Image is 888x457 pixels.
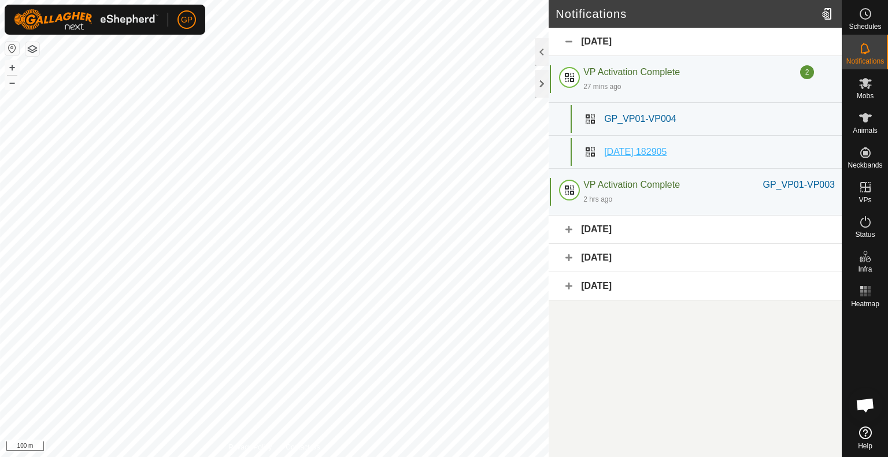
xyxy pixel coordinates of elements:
div: 2 hrs ago [583,194,612,205]
span: GP [181,14,193,26]
div: [DATE] [549,272,842,300]
button: Map Layers [25,42,39,56]
span: Notifications [846,58,884,65]
img: Gallagher Logo [14,9,158,30]
span: [DATE] 182905 [604,147,667,157]
button: – [5,76,19,90]
span: Help [858,443,872,449]
div: 2 [800,65,814,79]
span: VP Activation Complete [583,180,680,190]
div: GP_VP01-VP003 [763,178,835,192]
div: [DATE] [549,28,842,56]
span: GP_VP01-VP004 [604,114,676,124]
a: Help [842,422,888,454]
span: VPs [859,196,871,203]
a: Contact Us [286,442,320,452]
span: Infra [858,266,872,273]
span: Schedules [849,23,881,30]
span: Mobs [857,92,874,99]
span: Neckbands [848,162,882,169]
a: Privacy Policy [229,442,272,452]
h2: Notifications [556,7,817,21]
span: Heatmap [851,300,879,307]
button: Reset Map [5,42,19,55]
a: Open chat [848,388,883,422]
div: [DATE] [549,216,842,244]
span: Animals [853,127,878,134]
div: 27 mins ago [583,81,621,92]
span: VP Activation Complete [583,67,680,77]
span: Status [855,231,875,238]
button: + [5,61,19,75]
div: [DATE] [549,244,842,272]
